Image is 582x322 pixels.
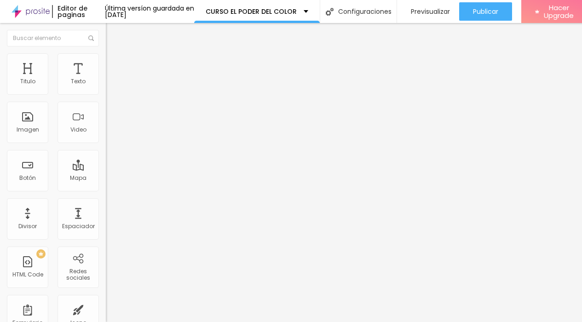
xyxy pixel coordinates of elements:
[206,8,297,15] p: CURSO EL PODER DEL COLOR
[326,8,334,16] img: Icone
[62,223,95,230] div: Espaciador
[52,5,104,18] div: Editor de paginas
[18,223,37,230] div: Divisor
[88,35,94,41] img: Icone
[20,78,35,85] div: Titulo
[19,175,36,181] div: Botón
[12,271,43,278] div: HTML Code
[397,2,459,21] button: Previsualizar
[17,126,39,133] div: Imagen
[411,8,450,15] span: Previsualizar
[543,4,575,20] span: Hacer Upgrade
[105,5,194,18] div: Última versíon guardada en [DATE]
[71,78,86,85] div: Texto
[473,8,498,15] span: Publicar
[70,126,86,133] div: Video
[60,268,96,282] div: Redes sociales
[7,30,99,46] input: Buscar elemento
[70,175,86,181] div: Mapa
[459,2,512,21] button: Publicar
